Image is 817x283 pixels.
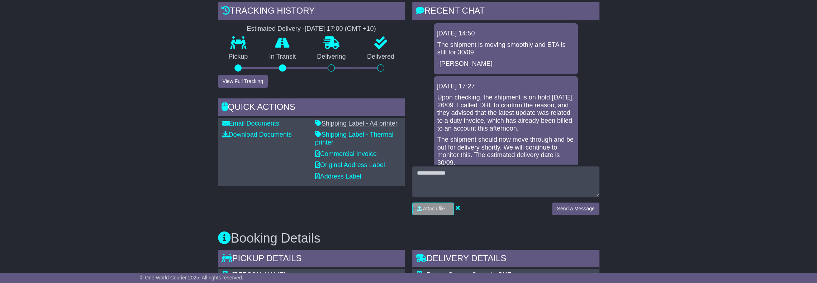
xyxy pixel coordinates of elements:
[356,53,405,61] p: Delivered
[218,53,259,61] p: Pickup
[315,131,394,146] a: Shipping Label - Thermal printer
[437,60,574,68] p: -[PERSON_NAME]
[218,2,405,21] div: Tracking history
[437,41,574,57] p: The shipment is moving smoothly and ETA is still for 30/09.
[412,2,599,21] div: RECENT CHAT
[218,75,268,88] button: View Full Tracking
[305,25,376,33] div: [DATE] 17:00 (GMT +10)
[437,94,574,132] p: Upon checking, the shipment is on hold [DATE], 26/09. I called DHL to confirm the reason, and the...
[307,53,357,61] p: Delivering
[258,53,307,61] p: In Transit
[315,173,361,180] a: Address Label
[412,250,599,269] div: Delivery Details
[218,231,599,245] h3: Booking Details
[218,25,405,33] div: Estimated Delivery -
[140,275,243,280] span: © One World Courier 2025. All rights reserved.
[315,120,398,127] a: Shipping Label - A4 printer
[427,271,512,278] span: Pantac System Control - BNE
[552,203,599,215] button: Send a Message
[218,98,405,118] div: Quick Actions
[315,161,385,169] a: Original Address Label
[437,136,574,167] p: The shipment should now move through and be out for delivery shortly. We will continue to monitor...
[222,131,292,138] a: Download Documents
[437,30,575,38] div: [DATE] 14:50
[218,250,405,269] div: Pickup Details
[315,150,377,157] a: Commercial Invoice
[232,271,285,278] span: [PERSON_NAME]
[437,83,575,91] div: [DATE] 17:27
[222,120,279,127] a: Email Documents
